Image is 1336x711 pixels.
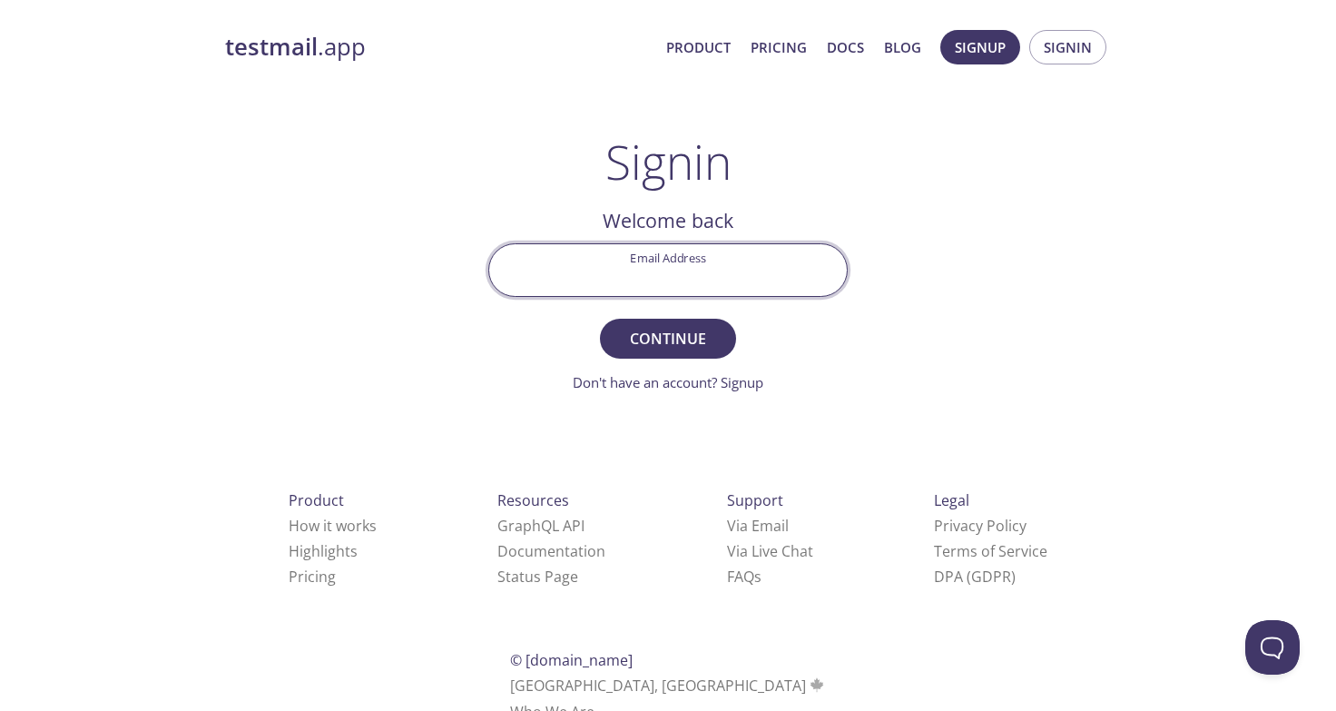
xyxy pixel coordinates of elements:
span: Product [289,490,344,510]
a: Docs [827,35,864,59]
a: Documentation [497,541,605,561]
a: Highlights [289,541,358,561]
span: © [DOMAIN_NAME] [510,650,633,670]
span: Signin [1044,35,1092,59]
button: Continue [600,319,736,359]
a: testmail.app [225,32,652,63]
a: How it works [289,516,377,536]
strong: testmail [225,31,318,63]
h2: Welcome back [488,205,848,236]
a: Via Live Chat [727,541,813,561]
button: Signup [940,30,1020,64]
iframe: Help Scout Beacon - Open [1245,620,1300,675]
a: FAQ [727,567,761,587]
span: [GEOGRAPHIC_DATA], [GEOGRAPHIC_DATA] [510,676,827,696]
a: GraphQL API [497,516,584,536]
a: Terms of Service [934,541,1047,561]
span: Continue [620,326,716,351]
a: Privacy Policy [934,516,1027,536]
a: Status Page [497,567,578,587]
button: Signin [1029,30,1106,64]
span: Legal [934,490,969,510]
a: Product [666,35,731,59]
span: s [754,567,761,587]
a: Don't have an account? Signup [573,373,763,391]
a: DPA (GDPR) [934,567,1016,587]
span: Support [727,490,783,510]
a: Blog [884,35,921,59]
a: Pricing [751,35,807,59]
span: Signup [955,35,1006,59]
a: Pricing [289,567,336,587]
h1: Signin [605,134,732,189]
span: Resources [497,490,569,510]
a: Via Email [727,516,789,536]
